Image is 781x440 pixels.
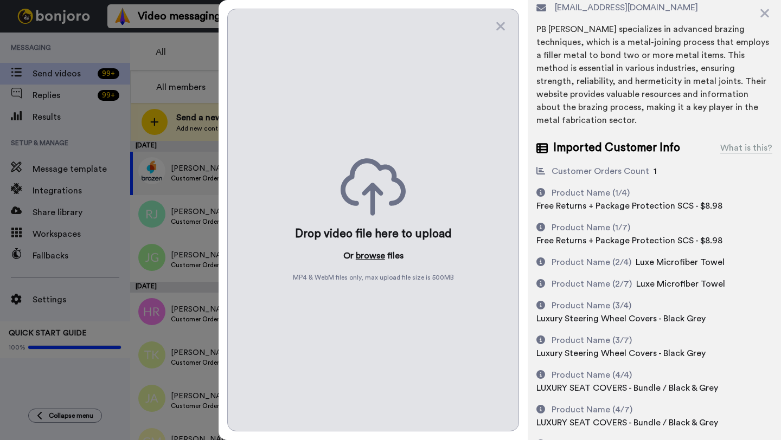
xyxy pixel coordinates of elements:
[295,227,452,242] div: Drop video file here to upload
[536,236,722,245] span: Free Returns + Package Protection SCS - $8.98
[552,368,632,381] div: Product Name (4/4)
[552,334,632,347] div: Product Name (3/7)
[720,141,772,154] div: What is this?
[552,299,631,312] div: Product Name (3/4)
[536,23,772,127] div: PB [PERSON_NAME] specializes in advanced brazing techniques, which is a metal-joining process tha...
[636,280,725,288] span: Luxe Microfiber Towel
[536,349,706,358] span: Luxury Steering Wheel Covers - Black Grey
[552,186,630,199] div: Product Name (1/4)
[536,202,722,210] span: Free Returns + Package Protection SCS - $8.98
[552,165,649,178] div: Customer Orders Count
[552,256,631,269] div: Product Name (2/4)
[293,273,454,282] span: MP4 & WebM files only, max upload file size is 500 MB
[536,418,718,427] span: LUXURY SEAT COVERS - Bundle / Black & Grey
[636,258,725,267] span: Luxe Microfiber Towel
[343,249,404,262] p: Or files
[654,167,657,176] span: 1
[536,384,718,392] span: LUXURY SEAT COVERS - Bundle / Black & Grey
[356,249,385,262] button: browse
[552,221,630,234] div: Product Name (1/7)
[552,403,632,416] div: Product Name (4/7)
[553,140,680,156] span: Imported Customer Info
[552,277,632,290] div: Product Name (2/7)
[536,314,706,323] span: Luxury Steering Wheel Covers - Black Grey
